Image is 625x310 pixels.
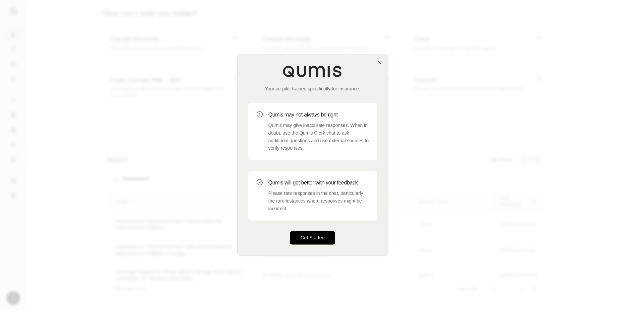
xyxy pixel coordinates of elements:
[248,85,377,92] p: Your co-pilot trained specifically for insurance.
[268,111,369,119] h3: Qumis may not always be right
[283,65,343,77] img: Qumis Logo
[290,231,335,245] button: Get Started
[268,179,369,187] h3: Qumis will get better with your feedback
[268,189,369,212] p: Please rate responses in the chat, particularly the rare instances where responses might be incor...
[268,122,369,152] p: Qumis may give inaccurate responses. When in doubt, use the Qumis Clerk chat to ask additional qu...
